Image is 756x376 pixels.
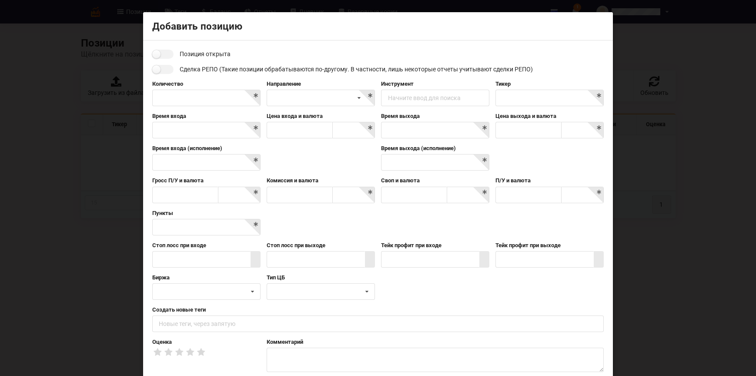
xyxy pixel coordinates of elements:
[388,95,461,101] div: Начните ввод для поиска
[143,12,613,40] div: Добавить позицию
[495,242,604,249] label: Тейк профит при выходе
[152,306,604,314] label: Создать новые теги
[152,144,261,152] label: Время входа (исполнение)
[381,242,489,249] label: Тейк профит при входе
[267,112,375,120] label: Цена входа и валюта
[495,80,604,88] label: Тикер
[495,112,604,120] label: Цена выхода и валюта
[152,80,261,88] label: Количество
[152,50,231,59] label: Позиция открыта
[267,338,604,346] label: Комментарий
[267,80,375,88] label: Направление
[152,338,261,346] label: Оценка
[381,112,489,120] label: Время выхода
[381,144,489,152] label: Время выхода (исполнение)
[152,242,261,249] label: Стоп лосс при входе
[381,177,489,185] label: Своп и валюта
[267,274,375,282] label: Тип ЦБ
[267,242,375,249] label: Стоп лосс при выходе
[152,177,261,185] label: Гросс П/У и валюта
[152,65,533,74] label: Сделка РЕПО (Такие позиции обрабатываются по-другому. В частности, лишь некоторые отчеты учитываю...
[267,177,375,185] label: Комиссия и валюта
[495,177,604,185] label: П/У и валюта
[152,316,604,332] input: Новые теги, через запятую
[381,80,489,88] label: Инструмент
[152,274,261,282] label: Биржа
[152,112,261,120] label: Время входа
[152,209,261,217] label: Пункты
